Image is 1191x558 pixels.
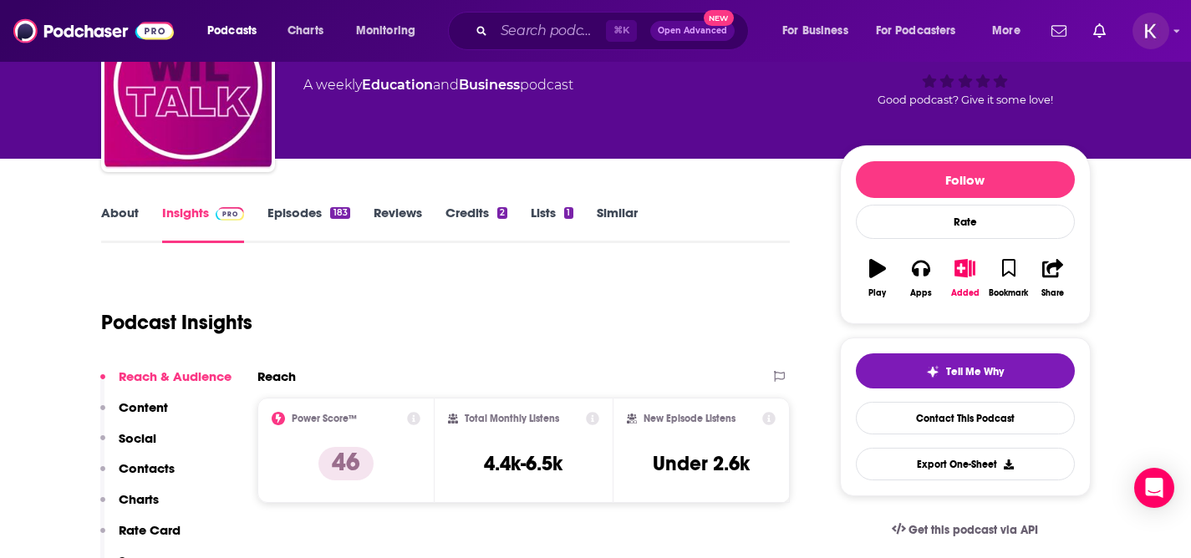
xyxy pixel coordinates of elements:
[119,368,232,384] p: Reach & Audience
[989,288,1028,298] div: Bookmark
[840,13,1091,117] div: 46Good podcast? Give it some love!
[856,161,1075,198] button: Follow
[856,402,1075,434] a: Contact This Podcast
[303,75,573,95] div: A weekly podcast
[318,447,374,480] p: 46
[104,2,272,169] img: WIL Talk (Women in Leadership Talk)
[119,399,168,415] p: Content
[876,19,956,43] span: For Podcasters
[856,448,1075,480] button: Export One-Sheet
[484,451,562,476] h3: 4.4k-6.5k
[951,288,980,298] div: Added
[1132,13,1169,49] span: Logged in as kwignall
[196,18,278,44] button: open menu
[564,207,573,219] div: 1
[943,248,986,308] button: Added
[494,18,606,44] input: Search podcasts, credits, & more...
[433,77,459,93] span: and
[856,248,899,308] button: Play
[100,368,232,399] button: Reach & Audience
[910,288,932,298] div: Apps
[865,18,980,44] button: open menu
[257,368,296,384] h2: Reach
[856,353,1075,388] button: tell me why sparkleTell Me Why
[771,18,869,44] button: open menu
[119,460,175,476] p: Contacts
[1045,17,1073,45] a: Show notifications dropdown
[1134,468,1174,508] div: Open Intercom Messenger
[100,522,181,553] button: Rate Card
[946,365,1004,378] span: Tell Me Why
[162,205,245,243] a: InsightsPodchaser Pro
[704,10,734,26] span: New
[13,15,174,47] img: Podchaser - Follow, Share and Rate Podcasts
[878,94,1053,106] span: Good podcast? Give it some love!
[606,20,637,42] span: ⌘ K
[207,19,257,43] span: Podcasts
[119,491,159,507] p: Charts
[856,205,1075,239] div: Rate
[101,205,139,243] a: About
[650,21,735,41] button: Open AdvancedNew
[531,205,573,243] a: Lists1
[782,19,848,43] span: For Business
[362,77,433,93] a: Education
[980,18,1041,44] button: open menu
[658,27,727,35] span: Open Advanced
[119,430,156,446] p: Social
[899,248,943,308] button: Apps
[374,205,422,243] a: Reviews
[926,365,939,378] img: tell me why sparkle
[909,523,1038,537] span: Get this podcast via API
[992,19,1020,43] span: More
[288,19,323,43] span: Charts
[100,460,175,491] button: Contacts
[267,205,349,243] a: Episodes183
[1087,17,1112,45] a: Show notifications dropdown
[597,205,638,243] a: Similar
[465,413,559,424] h2: Total Monthly Listens
[878,510,1052,550] a: Get this podcast via API
[277,18,333,44] a: Charts
[330,207,349,219] div: 183
[119,522,181,538] p: Rate Card
[356,19,415,43] span: Monitoring
[101,310,252,335] h1: Podcast Insights
[459,77,520,93] a: Business
[1041,288,1064,298] div: Share
[497,207,507,219] div: 2
[216,207,245,221] img: Podchaser Pro
[464,12,765,50] div: Search podcasts, credits, & more...
[100,491,159,522] button: Charts
[344,18,437,44] button: open menu
[100,430,156,461] button: Social
[100,399,168,430] button: Content
[868,288,886,298] div: Play
[1031,248,1074,308] button: Share
[1132,13,1169,49] button: Show profile menu
[653,451,750,476] h3: Under 2.6k
[644,413,735,424] h2: New Episode Listens
[987,248,1031,308] button: Bookmark
[445,205,507,243] a: Credits2
[1132,13,1169,49] img: User Profile
[292,413,357,424] h2: Power Score™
